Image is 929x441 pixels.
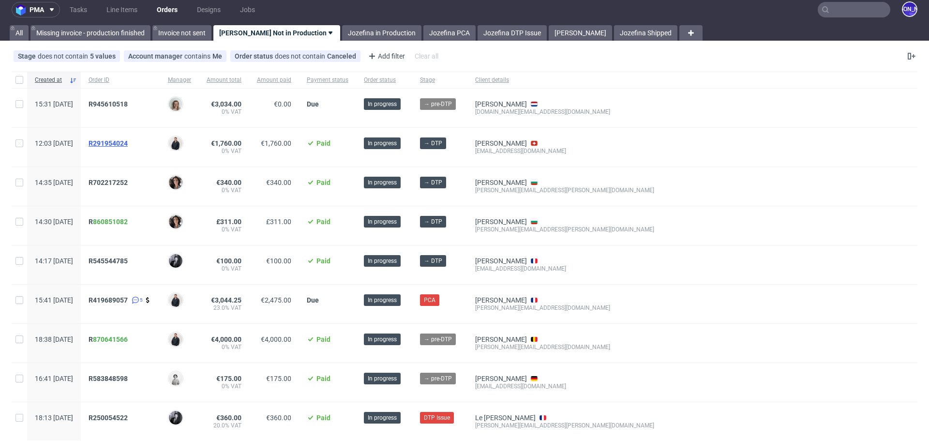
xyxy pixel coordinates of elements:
[475,226,654,233] div: [PERSON_NAME][EMAIL_ADDRESS][PERSON_NAME][DOMAIN_NAME]
[207,186,241,194] span: 0% VAT
[191,2,226,17] a: Designs
[475,265,654,273] div: [EMAIL_ADDRESS][DOMAIN_NAME]
[266,218,291,226] span: £311.00
[211,335,241,343] span: €4,000.00
[211,139,241,147] span: €1,760.00
[368,100,397,108] span: In progress
[307,296,319,304] span: Due
[35,218,73,226] span: 14:30 [DATE]
[364,48,407,64] div: Add filter
[152,25,211,41] a: Invoice not sent
[207,76,241,84] span: Amount total
[89,257,130,265] a: R545544785
[169,293,182,307] img: Adrian Margula
[35,257,73,265] span: 14:17 [DATE]
[413,49,440,63] div: Clear all
[216,179,241,186] span: €340.00
[35,139,73,147] span: 12:03 [DATE]
[35,100,73,108] span: 15:31 [DATE]
[475,343,654,351] div: [PERSON_NAME][EMAIL_ADDRESS][DOMAIN_NAME]
[475,422,654,429] div: [PERSON_NAME][EMAIL_ADDRESS][PERSON_NAME][DOMAIN_NAME]
[90,52,116,60] div: 5 values
[89,414,130,422] a: R250054522
[307,100,319,108] span: Due
[475,179,527,186] a: [PERSON_NAME]
[140,296,143,304] span: 5
[261,296,291,304] span: €2,475.00
[475,335,527,343] a: [PERSON_NAME]
[30,6,44,13] span: pma
[169,137,182,150] img: Adrian Margula
[475,100,527,108] a: [PERSON_NAME]
[89,375,130,382] a: R583848598
[64,2,93,17] a: Tasks
[424,139,442,148] span: → DTP
[38,52,90,60] span: does not contain
[89,218,130,226] a: R860851082
[235,52,275,60] span: Order status
[89,218,128,226] span: R
[89,335,130,343] a: R870641566
[101,2,143,17] a: Line Items
[89,375,128,382] span: R583848598
[18,52,38,60] span: Stage
[475,382,654,390] div: [EMAIL_ADDRESS][DOMAIN_NAME]
[207,422,241,429] span: 20.0% VAT
[475,257,527,265] a: [PERSON_NAME]
[549,25,612,41] a: [PERSON_NAME]
[216,375,241,382] span: €175.00
[30,25,150,41] a: Missing invoice - production finished
[184,52,212,60] span: contains
[10,25,29,41] a: All
[475,147,654,155] div: [EMAIL_ADDRESS][DOMAIN_NAME]
[207,343,241,351] span: 0% VAT
[475,108,654,116] div: [DOMAIN_NAME][EMAIL_ADDRESS][DOMAIN_NAME]
[316,335,330,343] span: Paid
[424,296,435,304] span: PCA
[89,139,130,147] a: R291954024
[475,414,536,422] a: Le [PERSON_NAME]
[266,179,291,186] span: €340.00
[89,139,128,147] span: R291954024
[207,304,241,312] span: 23.0% VAT
[261,335,291,343] span: €4,000.00
[266,414,291,422] span: €360.00
[275,52,327,60] span: does not contain
[316,375,330,382] span: Paid
[424,413,450,422] span: DTP Issue
[424,257,442,265] span: → DTP
[368,374,397,383] span: In progress
[35,76,65,84] span: Created at
[420,76,460,84] span: Stage
[316,414,330,422] span: Paid
[274,100,291,108] span: €0.00
[316,139,330,147] span: Paid
[12,2,60,17] button: pma
[614,25,677,41] a: Jozefina Shipped
[327,52,356,60] div: Canceled
[169,176,182,189] img: Moreno Martinez Cristina
[169,215,182,228] img: Moreno Martinez Cristina
[475,218,527,226] a: [PERSON_NAME]
[89,335,128,343] span: R
[368,335,397,344] span: In progress
[216,414,241,422] span: €360.00
[130,296,143,304] a: 5
[89,296,130,304] a: R419689057
[151,2,183,17] a: Orders
[257,76,291,84] span: Amount paid
[212,52,222,60] div: Me
[903,2,916,16] figcaption: [PERSON_NAME]
[478,25,547,41] a: Jozefina DTP Issue
[128,52,184,60] span: Account manager
[475,76,654,84] span: Client details
[475,304,654,312] div: [PERSON_NAME][EMAIL_ADDRESS][DOMAIN_NAME]
[342,25,421,41] a: Jozefina in Production
[424,100,452,108] span: → pre-DTP
[216,218,241,226] span: £311.00
[16,4,30,15] img: logo
[89,76,152,84] span: Order ID
[368,178,397,187] span: In progress
[211,296,241,304] span: €3,044.25
[207,226,241,233] span: 0% VAT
